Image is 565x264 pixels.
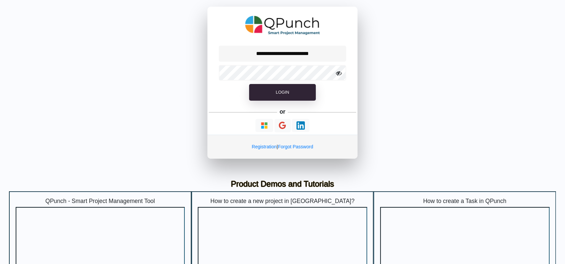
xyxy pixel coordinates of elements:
[297,121,305,130] img: Loading...
[278,107,287,117] h5: or
[14,179,551,189] h3: Product Demos and Tutorials
[260,121,268,130] img: Loading...
[252,144,277,149] a: Registration
[292,119,310,132] button: Continue With LinkedIn
[380,198,550,205] h5: How to create a Task in QPunch
[198,198,367,205] h5: How to create a new project in [GEOGRAPHIC_DATA]?
[274,119,291,133] button: Continue With Google
[255,119,273,132] button: Continue With Microsoft Azure
[276,90,289,95] span: Login
[207,135,358,159] div: |
[278,144,313,149] a: Forgot Password
[249,84,316,101] button: Login
[16,198,185,205] h5: QPunch - Smart Project Management Tool
[245,13,320,37] img: QPunch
